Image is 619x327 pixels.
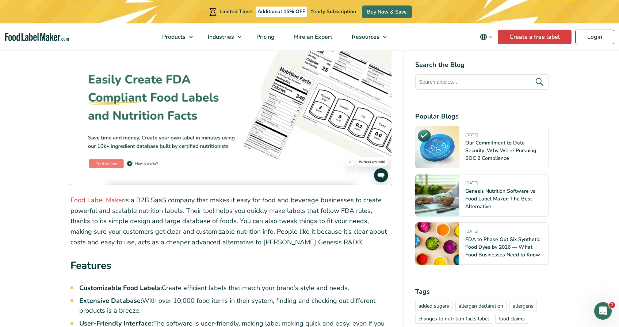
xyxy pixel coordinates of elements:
a: added sugars [415,301,452,311]
iframe: Intercom live chat [594,302,612,320]
h4: Search the Blog [415,60,549,70]
a: Resources [342,23,390,50]
button: Change language [475,30,498,44]
span: Industries [206,33,235,41]
img: Snapshot showing the home page of Food Label Maker [70,27,392,184]
span: [DATE] [465,229,478,237]
a: FDA to Phase Out Six Synthetic Food Dyes by 2026 — What Food Businesses Need to Know [465,236,540,258]
p: is a B2B SaaS company that makes it easy for food and beverage businesses to create powerful and ... [70,195,392,248]
a: Products [153,23,196,50]
span: Products [160,33,186,41]
strong: Features [70,259,111,272]
a: changes to nutrition facts label [415,314,492,324]
span: Additional 15% OFF [256,7,307,17]
a: allergens [509,301,537,311]
strong: Customizable Food Labels: [79,283,162,292]
span: Yearly Subscription [310,8,356,15]
a: Industries [198,23,245,50]
a: Hire an Expert [284,23,340,50]
a: Food Label Maker [70,196,124,204]
h4: Popular Blogs [415,112,549,121]
a: Buy Now & Save [362,5,412,18]
a: Pricing [247,23,283,50]
span: Limited Time! [219,8,252,15]
a: allergen declaration [455,301,507,311]
h4: Tags [415,287,549,297]
span: Hire an Expert [292,33,333,41]
a: Food Label Maker homepage [5,33,69,41]
a: Login [575,30,614,44]
a: Genesis Nutrition Software vs Food Label Maker: The Best Alternative [465,188,535,210]
a: Create a free label [498,30,572,44]
span: Resources [349,33,380,41]
a: Our Commitment to Data Security: Why We’re Pursuing SOC 2 Compliance [465,139,536,162]
strong: Extensive Database: [79,296,142,305]
span: Pricing [254,33,275,41]
a: food claims [495,314,528,324]
span: [DATE] [465,132,478,140]
li: Create efficient labels that match your brand’s style and needs. [79,283,392,293]
li: With over 10,000 food items in their system, finding and checking out different products is a bre... [79,296,392,316]
input: Search articles... [415,74,549,90]
span: [DATE] [465,180,478,189]
span: 1 [609,302,615,308]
